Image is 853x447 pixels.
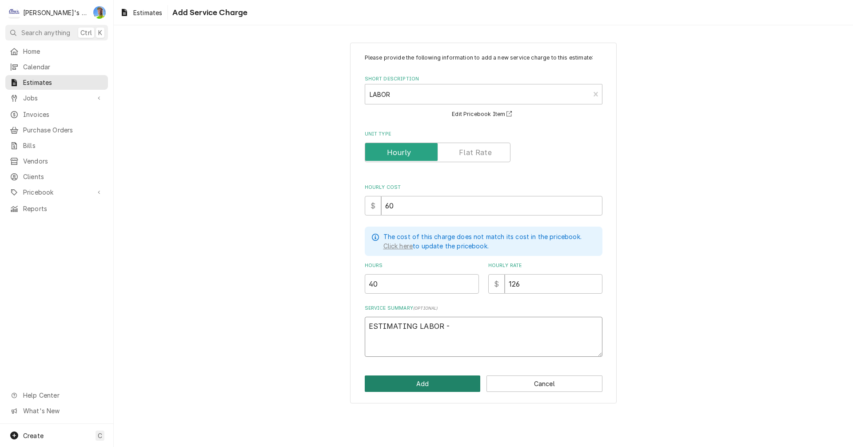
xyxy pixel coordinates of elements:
a: Calendar [5,60,108,74]
span: Ctrl [80,28,92,37]
span: Pricebook [23,188,90,197]
span: Jobs [23,93,90,103]
span: Purchase Orders [23,125,104,135]
div: Hourly Cost [365,184,602,216]
span: to update the pricebook. [383,242,489,250]
span: Add Service Charge [170,7,247,19]
label: Short Description [365,76,602,83]
div: Clay's Refrigeration's Avatar [8,6,20,19]
textarea: ESTIMATING LABOR - [365,317,602,357]
a: Estimates [5,75,108,90]
div: $ [488,274,505,294]
p: The cost of this charge does not match its cost in the pricebook. [383,232,582,241]
span: Calendar [23,62,104,72]
span: Estimates [133,8,162,17]
a: Estimates [116,5,166,20]
div: [PERSON_NAME]'s Refrigeration [23,8,88,17]
div: Greg Austin's Avatar [93,6,106,19]
span: Create [23,432,44,439]
label: Unit Type [365,131,602,138]
a: Go to Jobs [5,91,108,105]
span: Vendors [23,156,104,166]
span: C [98,431,102,440]
span: Bills [23,141,104,150]
span: Invoices [23,110,104,119]
div: GA [93,6,106,19]
div: Service Summary [365,305,602,357]
div: [object Object] [365,262,479,294]
p: Please provide the following information to add a new service charge to this estimate: [365,54,602,62]
a: Home [5,44,108,59]
span: Estimates [23,78,104,87]
div: C [8,6,20,19]
label: Service Summary [365,305,602,312]
a: Go to Help Center [5,388,108,403]
a: Go to What's New [5,403,108,418]
div: Unit Type [365,131,602,162]
div: Short Description [365,76,602,120]
a: Go to Pricebook [5,185,108,200]
button: Add [365,375,481,392]
label: Hourly Cost [365,184,602,191]
span: Reports [23,204,104,213]
span: K [98,28,102,37]
a: Vendors [5,154,108,168]
a: Purchase Orders [5,123,108,137]
span: What's New [23,406,103,415]
div: [object Object] [488,262,602,294]
button: Cancel [486,375,602,392]
div: $ [365,196,381,216]
button: Edit Pricebook Item [450,109,516,120]
a: Invoices [5,107,108,122]
label: Hours [365,262,479,269]
span: Help Center [23,391,103,400]
span: Clients [23,172,104,181]
div: Button Group [365,375,602,392]
label: Hourly Rate [488,262,602,269]
span: ( optional ) [413,306,438,311]
a: Click here [383,241,413,251]
span: Home [23,47,104,56]
div: Button Group Row [365,375,602,392]
span: Search anything [21,28,70,37]
a: Reports [5,201,108,216]
div: Line Item Create/Update Form [365,54,602,357]
a: Bills [5,138,108,153]
a: Clients [5,169,108,184]
button: Search anythingCtrlK [5,25,108,40]
div: Line Item Create/Update [350,43,617,403]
